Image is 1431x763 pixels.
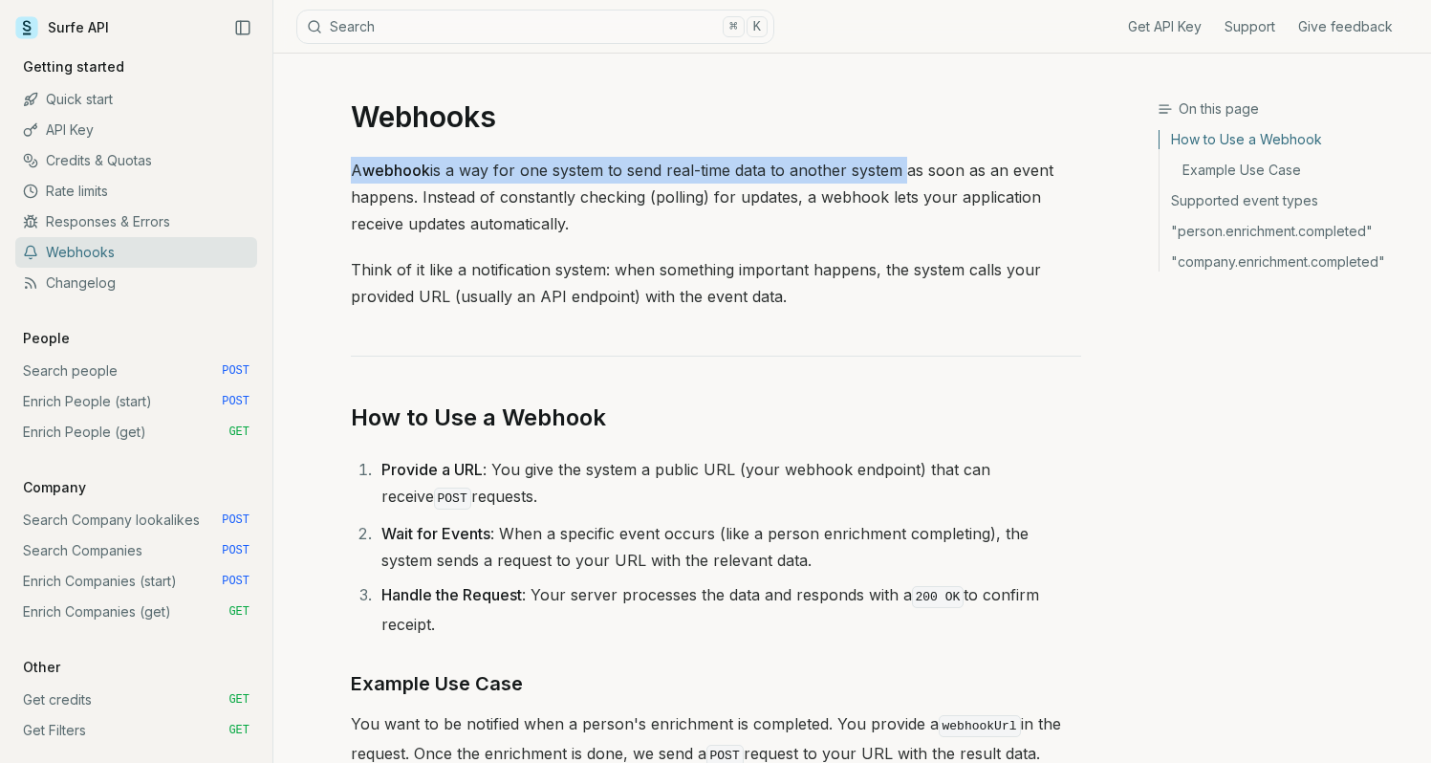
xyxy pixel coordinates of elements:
[15,715,257,746] a: Get Filters GET
[381,524,490,543] strong: Wait for Events
[381,585,522,604] strong: Handle the Request
[15,478,94,497] p: Company
[228,425,249,440] span: GET
[15,207,257,237] a: Responses & Errors
[1160,155,1416,185] a: Example Use Case
[351,403,606,433] a: How to Use a Webhook
[723,16,744,37] kbd: ⌘
[15,535,257,566] a: Search Companies POST
[15,57,132,76] p: Getting started
[1160,130,1416,155] a: How to Use a Webhook
[15,176,257,207] a: Rate limits
[1160,216,1416,247] a: "person.enrichment.completed"
[351,256,1081,310] p: Think of it like a notification system: when something important happens, the system calls your p...
[1160,247,1416,272] a: "company.enrichment.completed"
[351,157,1081,237] p: A is a way for one system to send real-time data to another system as soon as an event happens. I...
[1160,185,1416,216] a: Supported event types
[15,505,257,535] a: Search Company lookalikes POST
[15,597,257,627] a: Enrich Companies (get) GET
[15,356,257,386] a: Search people POST
[222,574,249,589] span: POST
[912,586,965,608] code: 200 OK
[376,456,1081,512] li: : You give the system a public URL (your webhook endpoint) that can receive requests.
[15,13,109,42] a: Surfe API
[376,520,1081,574] li: : When a specific event occurs (like a person enrichment completing), the system sends a request ...
[747,16,768,37] kbd: K
[222,512,249,528] span: POST
[939,715,1021,737] code: webhookUrl
[15,658,68,677] p: Other
[222,363,249,379] span: POST
[351,99,1081,134] h1: Webhooks
[15,566,257,597] a: Enrich Companies (start) POST
[228,13,257,42] button: Collapse Sidebar
[15,145,257,176] a: Credits & Quotas
[222,543,249,558] span: POST
[1128,17,1202,36] a: Get API Key
[1158,99,1416,119] h3: On this page
[362,161,430,180] strong: webhook
[434,488,471,510] code: POST
[15,386,257,417] a: Enrich People (start) POST
[228,723,249,738] span: GET
[228,692,249,708] span: GET
[1298,17,1393,36] a: Give feedback
[1225,17,1275,36] a: Support
[296,10,774,44] button: Search⌘K
[15,329,77,348] p: People
[222,394,249,409] span: POST
[15,84,257,115] a: Quick start
[15,417,257,447] a: Enrich People (get) GET
[15,115,257,145] a: API Key
[15,268,257,298] a: Changelog
[351,668,523,699] a: Example Use Case
[228,604,249,620] span: GET
[376,581,1081,638] li: : Your server processes the data and responds with a to confirm receipt.
[15,685,257,715] a: Get credits GET
[15,237,257,268] a: Webhooks
[381,460,483,479] strong: Provide a URL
